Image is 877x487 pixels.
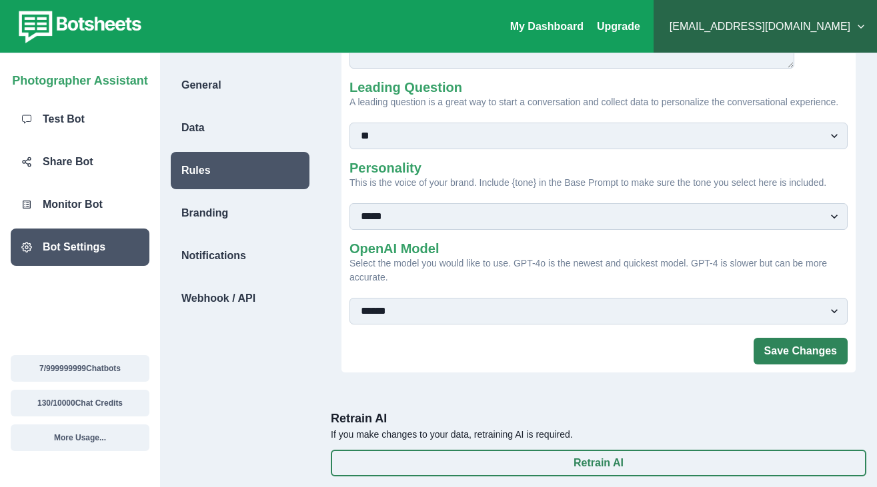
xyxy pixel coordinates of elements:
a: Branding [160,195,320,232]
p: Monitor Bot [43,197,103,213]
p: Rules [181,163,211,179]
p: Branding [181,205,228,221]
p: Bot Settings [43,239,105,255]
h2: OpenAI Model [349,241,840,256]
a: Data [160,109,320,147]
h2: Personality [349,160,840,176]
button: Retrain AI [331,450,866,476]
a: Upgrade [597,21,640,32]
p: Share Bot [43,154,93,170]
button: 130/10000Chat Credits [11,390,149,416]
button: Save Changes [754,338,848,364]
a: Webhook / API [160,280,320,317]
a: Notifications [160,237,320,274]
p: If you make changes to your data, retraining AI is required. [331,428,866,442]
p: A leading question is a great way to start a conversation and collect data to personalize the con... [349,95,840,109]
p: General [181,77,221,93]
h2: Leading Question [349,79,840,95]
a: General [160,67,320,104]
p: Test Bot [43,111,85,127]
a: Rules [160,152,320,189]
p: Select the model you would like to use. GPT-4o is the newest and quickest model. GPT-4 is slower ... [349,256,840,284]
p: Notifications [181,248,246,264]
img: botsheets-logo.png [11,8,145,45]
button: [EMAIL_ADDRESS][DOMAIN_NAME] [664,13,866,40]
p: Webhook / API [181,290,255,306]
a: My Dashboard [510,21,584,32]
button: More Usage... [11,424,149,451]
button: 7/999999999Chatbots [11,355,149,382]
p: This is the voice of your brand. Include {tone} in the Base Prompt to make sure the tone you sele... [349,176,840,190]
p: Photographer Assistant [12,67,147,90]
p: Data [181,120,205,136]
p: Retrain AI [331,410,866,428]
